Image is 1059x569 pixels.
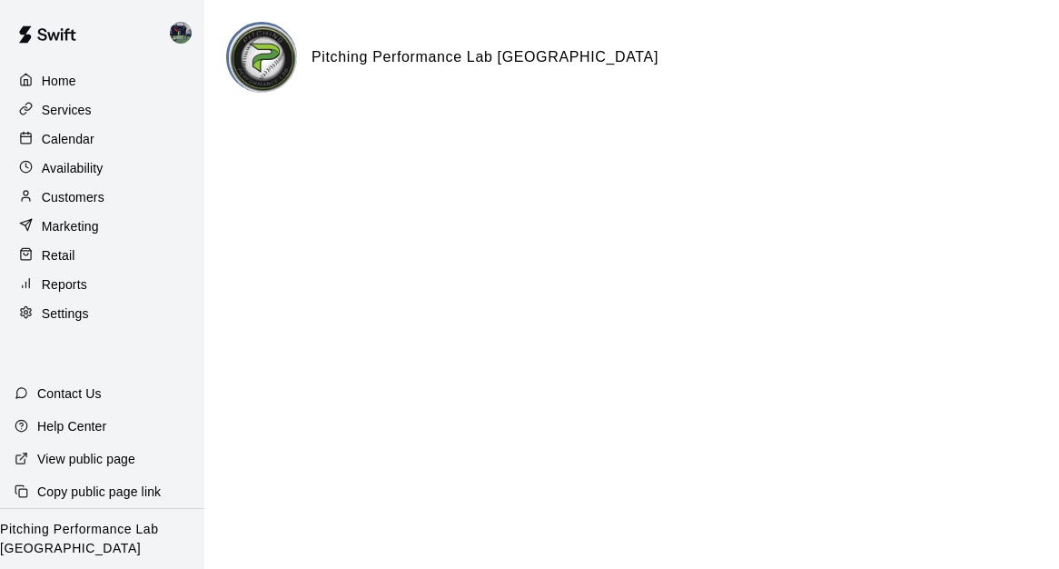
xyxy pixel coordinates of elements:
[42,217,99,235] p: Marketing
[229,25,297,93] img: Pitching Performance Lab Louisville logo
[15,300,190,327] a: Settings
[15,155,190,182] a: Availability
[37,384,102,403] p: Contact Us
[15,242,190,269] a: Retail
[42,101,92,119] p: Services
[37,483,161,501] p: Copy public page link
[15,67,190,95] a: Home
[42,304,89,323] p: Settings
[15,271,190,298] a: Reports
[15,213,190,240] a: Marketing
[37,450,135,468] p: View public page
[37,417,106,435] p: Help Center
[170,22,192,44] img: Kevin Greene
[312,45,658,69] h6: Pitching Performance Lab [GEOGRAPHIC_DATA]
[15,96,190,124] a: Services
[15,125,190,153] a: Calendar
[42,246,75,265] p: Retail
[166,15,204,51] div: Kevin Greene
[15,184,190,211] a: Customers
[42,130,94,148] p: Calendar
[42,275,87,294] p: Reports
[42,188,104,206] p: Customers
[42,72,76,90] p: Home
[42,159,104,177] p: Availability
